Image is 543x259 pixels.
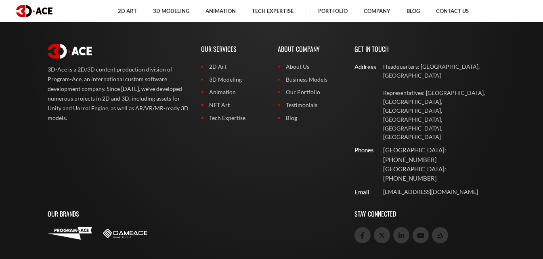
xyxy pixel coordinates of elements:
[383,187,496,196] a: [EMAIL_ADDRESS][DOMAIN_NAME]
[48,44,92,59] img: logo white
[383,62,496,141] a: Headquarters: [GEOGRAPHIC_DATA], [GEOGRAPHIC_DATA] Representatives: [GEOGRAPHIC_DATA], [GEOGRAPHI...
[201,114,266,122] a: Tech Expertise
[278,75,342,84] a: Business Models
[383,145,496,164] p: [GEOGRAPHIC_DATA]: [PHONE_NUMBER]
[48,65,189,123] p: 3D-Ace is a 2D/3D content production division of Program-Ace, an international custom software de...
[278,101,342,109] a: Testimonials
[103,229,147,238] img: Game-Ace
[278,36,342,62] p: About Company
[16,5,52,17] img: logo dark
[354,36,496,62] p: Get In Touch
[354,187,368,197] div: Email
[383,164,496,183] p: [GEOGRAPHIC_DATA]: [PHONE_NUMBER]
[354,201,496,227] p: Stay Connected
[383,88,496,141] p: Representatives: [GEOGRAPHIC_DATA], [GEOGRAPHIC_DATA], [GEOGRAPHIC_DATA], [GEOGRAPHIC_DATA], [GEO...
[278,62,342,71] a: About Us
[48,227,92,239] img: Program-Ace
[201,88,266,97] a: Animation
[354,62,368,72] div: Address
[383,62,496,80] p: Headquarters: [GEOGRAPHIC_DATA], [GEOGRAPHIC_DATA]
[201,101,266,109] a: NFT Art
[201,36,266,62] p: Our Services
[278,114,342,122] a: Blog
[278,88,342,97] a: Our Portfolio
[201,75,266,84] a: 3D Modeling
[354,145,368,155] div: Phones
[201,62,266,71] a: 2D Art
[48,201,342,227] p: Our Brands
